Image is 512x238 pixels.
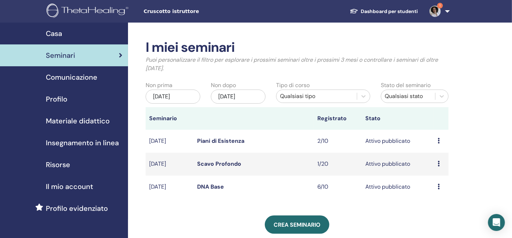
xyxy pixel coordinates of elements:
a: Scavo Profondo [197,160,241,167]
td: 1/20 [314,153,362,176]
img: default.jpg [429,6,441,17]
label: Tipo di corso [276,81,310,90]
a: Crea seminario [265,215,329,234]
label: Non prima [146,81,172,90]
div: Qualsiasi tipo [280,92,353,100]
span: Il mio account [46,181,93,192]
div: Open Intercom Messenger [488,214,505,231]
label: Non dopo [211,81,236,90]
span: Risorse [46,159,70,170]
a: Dashboard per studenti [344,5,424,18]
a: Piani di Esistenza [197,137,244,145]
span: Comunicazione [46,72,97,83]
td: 6/10 [314,176,362,199]
span: Seminari [46,50,75,61]
td: 2/10 [314,130,362,153]
div: [DATE] [146,90,200,104]
th: Registrato [314,107,362,130]
span: Cruscotto istruttore [144,8,249,15]
td: Attivo pubblicato [362,176,434,199]
div: [DATE] [211,90,266,104]
td: [DATE] [146,176,194,199]
th: Seminario [146,107,194,130]
td: Attivo pubblicato [362,153,434,176]
span: Insegnamento in linea [46,138,119,148]
span: Casa [46,28,62,39]
span: Materiale didattico [46,116,110,126]
img: graduation-cap-white.svg [350,8,358,14]
span: Profilo evidenziato [46,203,108,214]
th: Stato [362,107,434,130]
td: Attivo pubblicato [362,130,434,153]
a: DNA Base [197,183,224,190]
img: logo.png [47,4,131,19]
td: [DATE] [146,153,194,176]
div: Qualsiasi stato [385,92,432,100]
p: Puoi personalizzare il filtro per esplorare i prossimi seminari oltre i prossimi 3 mesi o control... [146,56,449,73]
span: Profilo [46,94,67,104]
span: 1 [437,3,443,8]
label: Stato del seminario [381,81,431,90]
td: [DATE] [146,130,194,153]
h2: I miei seminari [146,39,449,56]
span: Crea seminario [274,221,321,228]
